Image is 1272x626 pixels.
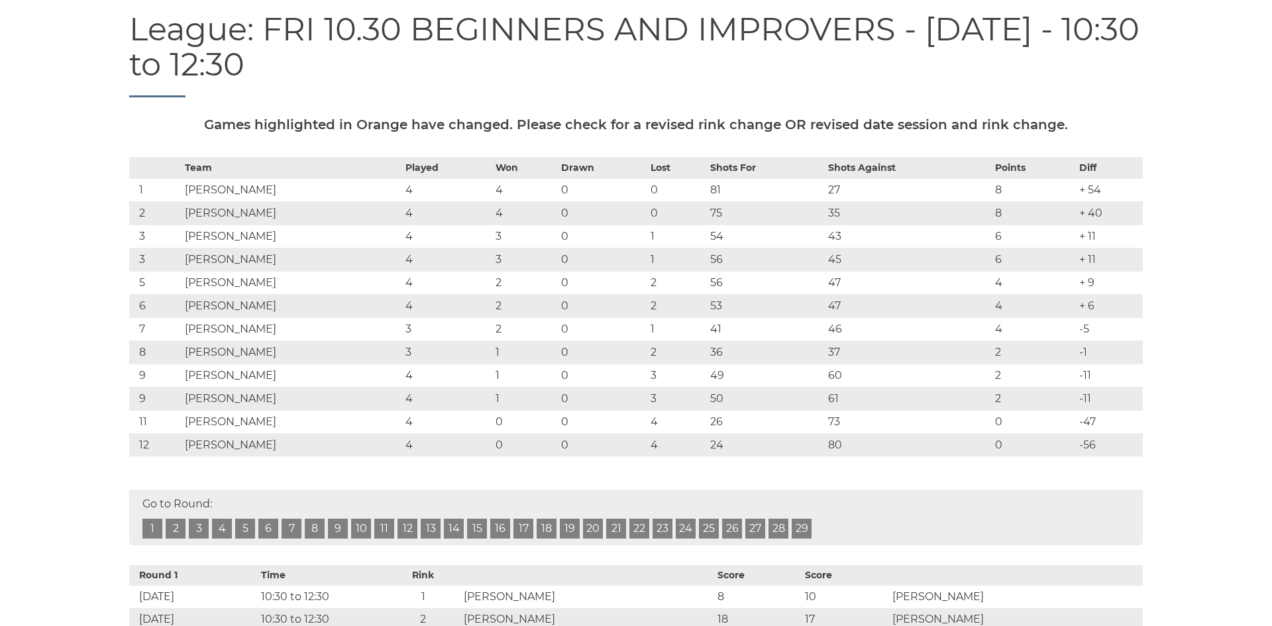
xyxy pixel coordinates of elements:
[402,387,492,410] td: 4
[402,201,492,225] td: 4
[182,225,402,248] td: [PERSON_NAME]
[1076,271,1143,294] td: + 9
[558,248,647,271] td: 0
[374,519,394,539] a: 11
[558,157,647,178] th: Drawn
[129,433,182,456] td: 12
[402,317,492,340] td: 3
[629,519,649,539] a: 22
[707,433,825,456] td: 24
[647,294,707,317] td: 2
[647,340,707,364] td: 2
[606,519,626,539] a: 21
[129,586,258,608] td: [DATE]
[707,178,825,201] td: 81
[825,248,992,271] td: 45
[992,157,1075,178] th: Points
[402,157,492,178] th: Played
[992,225,1075,248] td: 6
[714,565,802,586] th: Score
[513,519,533,539] a: 17
[558,294,647,317] td: 0
[129,490,1143,545] div: Go to Round:
[558,178,647,201] td: 0
[558,387,647,410] td: 0
[1076,340,1143,364] td: -1
[707,317,825,340] td: 41
[558,364,647,387] td: 0
[537,519,556,539] a: 18
[492,364,558,387] td: 1
[444,519,464,539] a: 14
[707,271,825,294] td: 56
[492,201,558,225] td: 4
[558,433,647,456] td: 0
[802,586,889,608] td: 10
[707,364,825,387] td: 49
[707,387,825,410] td: 50
[647,271,707,294] td: 2
[1076,410,1143,433] td: -47
[560,519,580,539] a: 19
[699,519,719,539] a: 25
[492,271,558,294] td: 2
[707,248,825,271] td: 56
[647,201,707,225] td: 0
[492,294,558,317] td: 2
[1076,433,1143,456] td: -56
[351,519,371,539] a: 10
[282,519,301,539] a: 7
[182,201,402,225] td: [PERSON_NAME]
[558,317,647,340] td: 0
[129,201,182,225] td: 2
[182,317,402,340] td: [PERSON_NAME]
[745,519,765,539] a: 27
[792,519,812,539] a: 29
[129,117,1143,132] h5: Games highlighted in Orange have changed. Please check for a revised rink change OR revised date ...
[402,294,492,317] td: 4
[129,12,1143,97] h1: League: FRI 10.30 BEGINNERS AND IMPROVERS - [DATE] - 10:30 to 12:30
[647,387,707,410] td: 3
[166,519,185,539] a: 2
[182,410,402,433] td: [PERSON_NAME]
[492,340,558,364] td: 1
[992,248,1075,271] td: 6
[258,519,278,539] a: 6
[402,433,492,456] td: 4
[992,294,1075,317] td: 4
[1076,178,1143,201] td: + 54
[129,225,182,248] td: 3
[707,340,825,364] td: 36
[492,410,558,433] td: 0
[258,586,386,608] td: 10:30 to 12:30
[992,387,1075,410] td: 2
[825,317,992,340] td: 46
[492,387,558,410] td: 1
[707,225,825,248] td: 54
[825,294,992,317] td: 47
[129,317,182,340] td: 7
[647,433,707,456] td: 4
[129,340,182,364] td: 8
[182,364,402,387] td: [PERSON_NAME]
[992,433,1075,456] td: 0
[189,519,209,539] a: 3
[1076,248,1143,271] td: + 11
[142,519,162,539] a: 1
[129,294,182,317] td: 6
[558,201,647,225] td: 0
[647,317,707,340] td: 1
[1076,364,1143,387] td: -11
[258,565,386,586] th: Time
[386,586,460,608] td: 1
[129,178,182,201] td: 1
[707,201,825,225] td: 75
[722,519,742,539] a: 26
[467,519,487,539] a: 15
[397,519,417,539] a: 12
[647,157,707,178] th: Lost
[492,433,558,456] td: 0
[825,201,992,225] td: 35
[992,201,1075,225] td: 8
[992,364,1075,387] td: 2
